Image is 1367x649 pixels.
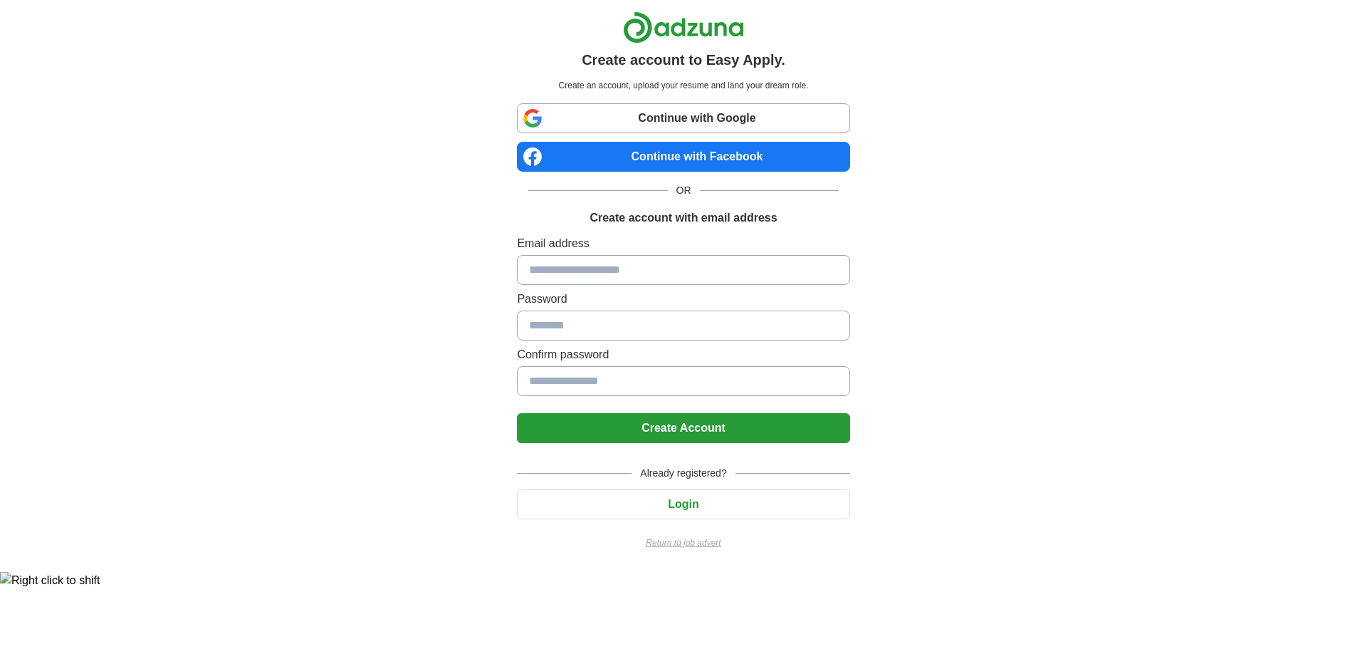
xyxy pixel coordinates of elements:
[668,183,700,198] span: OR
[517,346,849,363] label: Confirm password
[632,466,735,481] span: Already registered?
[517,291,849,308] label: Password
[582,49,785,71] h1: Create account to Easy Apply.
[517,142,849,172] a: Continue with Facebook
[590,209,777,227] h1: Create account with email address
[517,413,849,443] button: Create Account
[520,79,847,92] p: Create an account, upload your resume and land your dream role.
[517,103,849,133] a: Continue with Google
[623,11,744,43] img: Adzuna logo
[517,235,849,252] label: Email address
[517,536,849,549] a: Return to job advert
[517,489,849,519] button: Login
[517,498,849,510] a: Login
